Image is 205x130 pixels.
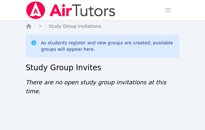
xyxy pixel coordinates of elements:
[26,1,116,19] img: Air Tutors
[26,23,179,29] nav: Breadcrumb
[48,24,101,29] span: Study Group Invitations
[26,79,166,95] span: There are no open study group invitations at this time.
[48,23,101,29] a: Study Group Invitations
[41,40,174,52] div: As students register and new groups are created, available groups will appear here.
[26,63,179,73] h2: Study Group Invites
